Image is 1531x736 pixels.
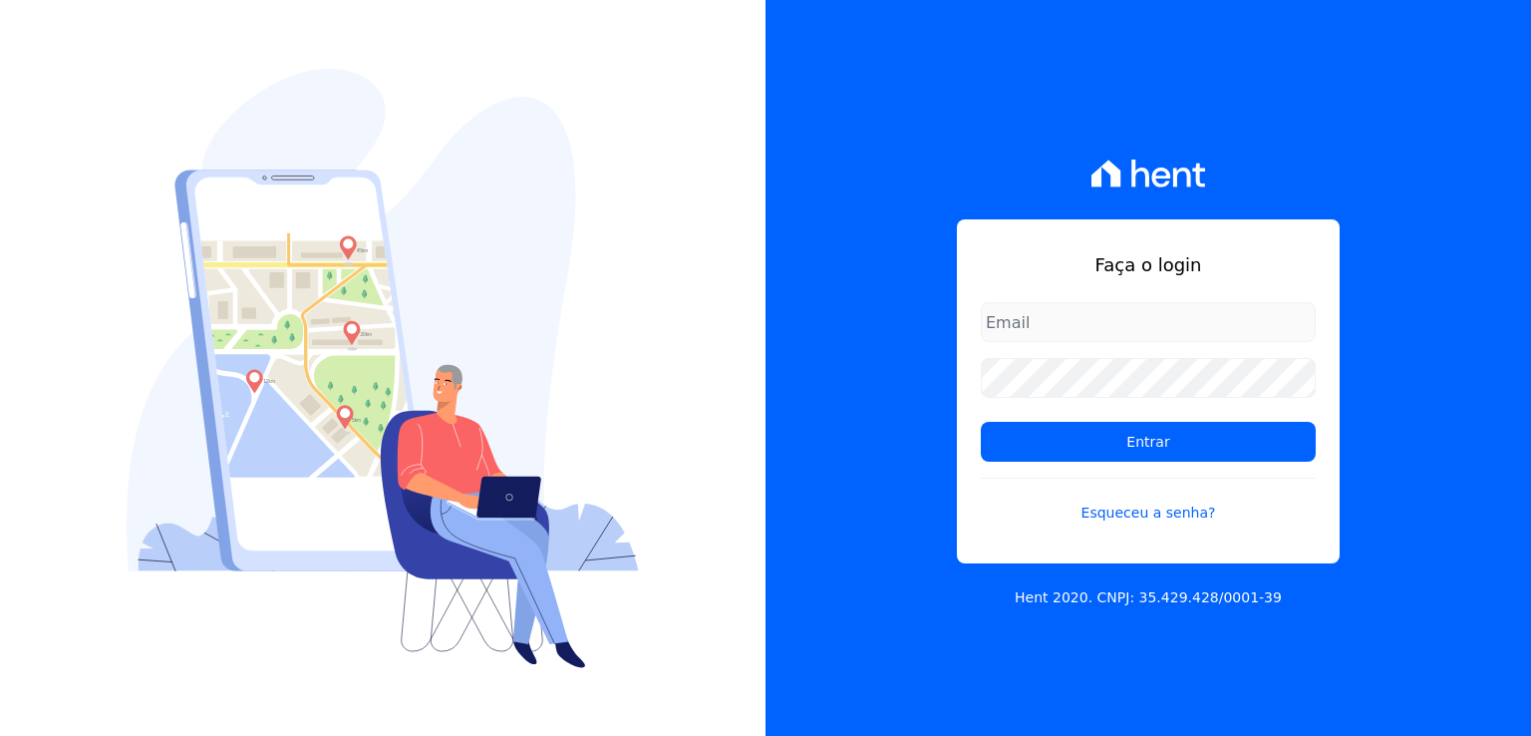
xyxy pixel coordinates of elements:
[981,251,1316,278] h1: Faça o login
[981,422,1316,462] input: Entrar
[981,302,1316,342] input: Email
[127,69,639,668] img: Login
[1015,587,1282,608] p: Hent 2020. CNPJ: 35.429.428/0001-39
[981,478,1316,524] a: Esqueceu a senha?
